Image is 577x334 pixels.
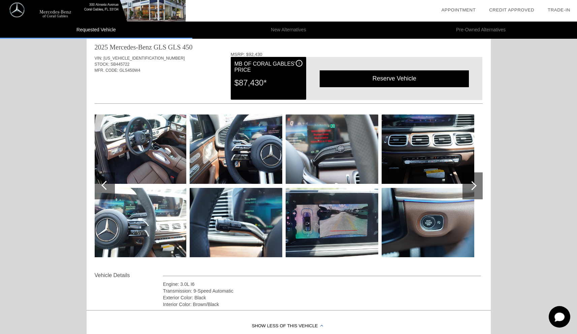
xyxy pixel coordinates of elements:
[549,306,570,328] svg: Start Chat
[168,42,193,52] div: GLS 450
[549,306,570,328] button: Toggle Chat Window
[95,42,166,52] div: 2025 Mercedes-Benz GLS
[95,68,119,73] span: MFR. CODE:
[231,52,483,57] div: MSRP: $92,430
[192,22,385,39] li: New Alternatives
[95,83,483,94] div: Quoted on [DATE] 1:20:41 PM
[95,271,163,279] div: Vehicle Details
[234,60,302,74] div: MB of Coral Gables' Price
[320,70,469,87] div: Reserve Vehicle
[94,188,186,257] img: image.aspx
[286,188,378,257] img: image.aspx
[163,288,481,294] div: Transmission: 9-Speed Automatic
[163,281,481,288] div: Engine: 3.0L I6
[382,188,474,257] img: image.aspx
[548,7,570,12] a: Trade-In
[95,56,102,61] span: VIN:
[299,61,300,66] span: i
[120,68,140,73] span: GLS450W4
[110,62,129,67] span: SB445722
[94,114,186,184] img: image.aspx
[441,7,476,12] a: Appointment
[163,294,481,301] div: Exterior Color: Black
[385,22,577,39] li: Pre-Owned Alternatives
[163,301,481,308] div: Interior Color: Brown/Black
[190,114,282,184] img: image.aspx
[286,114,378,184] img: image.aspx
[382,114,474,184] img: image.aspx
[489,7,534,12] a: Credit Approved
[190,188,282,257] img: image.aspx
[103,56,185,61] span: [US_VEHICLE_IDENTIFICATION_NUMBER]
[234,74,302,92] div: $87,430*
[95,62,109,67] span: STOCK:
